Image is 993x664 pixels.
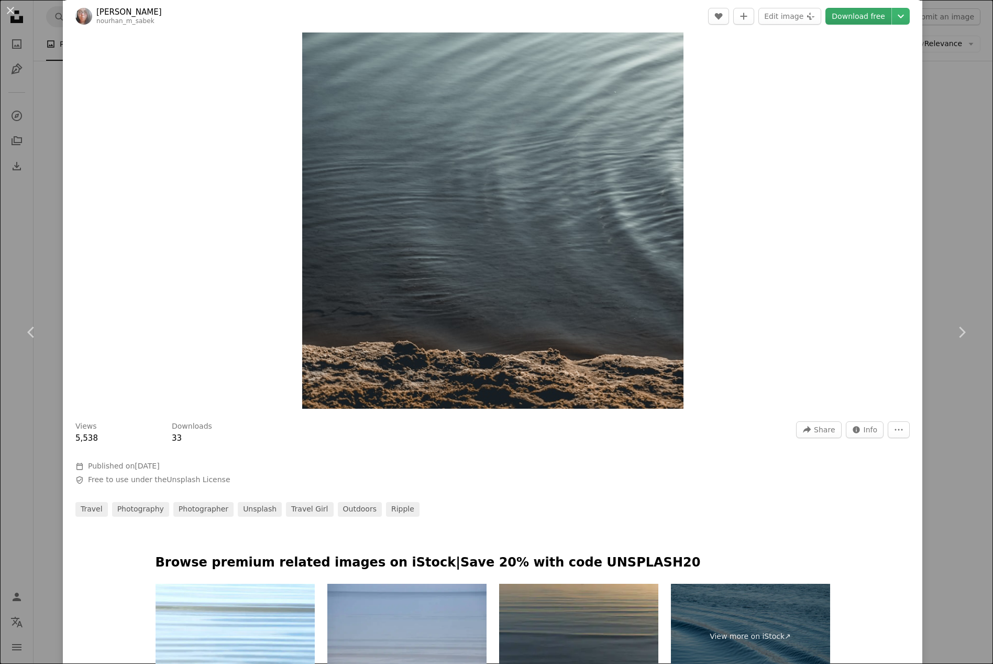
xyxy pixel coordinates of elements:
[75,8,92,25] img: Go to Nourhan Sabek's profile
[888,421,910,438] button: More Actions
[796,421,841,438] button: Share this image
[173,502,234,517] a: photographer
[386,502,420,517] a: ripple
[96,7,162,17] a: [PERSON_NAME]
[88,475,230,485] span: Free to use under the
[892,8,910,25] button: Choose download size
[96,17,155,25] a: nourhan_m_sabek
[814,422,835,438] span: Share
[172,433,182,443] span: 33
[167,475,230,484] a: Unsplash License
[172,421,212,432] h3: Downloads
[156,554,830,571] p: Browse premium related images on iStock | Save 20% with code UNSPLASH20
[135,462,159,470] time: October 18, 2024 at 8:12:28 AM GMT+8
[75,433,98,443] span: 5,538
[708,8,729,25] button: Like
[733,8,754,25] button: Add to Collection
[758,8,821,25] button: Edit image
[930,282,993,383] a: Next
[846,421,884,438] button: Stats about this image
[338,502,382,517] a: outdoors
[75,421,97,432] h3: Views
[75,502,108,517] a: travel
[825,8,891,25] a: Download free
[112,502,169,517] a: photography
[286,502,333,517] a: travel girl
[238,502,282,517] a: unsplash
[864,422,878,438] span: Info
[88,462,160,470] span: Published on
